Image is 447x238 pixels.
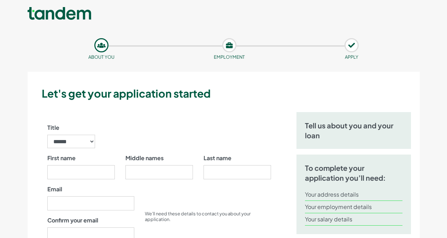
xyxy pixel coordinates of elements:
h5: To complete your application you’ll need: [305,163,403,183]
label: Middle names [125,154,164,162]
small: APPLY [345,54,358,60]
li: Your salary details [305,213,403,226]
h5: Tell us about you and your loan [305,121,403,140]
small: We’ll need these details to contact you about your application. [145,211,251,222]
label: Confirm your email [47,216,98,225]
label: First name [47,154,76,162]
label: Last name [204,154,231,162]
label: Email [47,185,62,193]
li: Your employment details [305,201,403,213]
li: Your address details [305,188,403,201]
small: About you [88,54,114,60]
small: Employment [214,54,245,60]
label: Title [47,123,59,132]
h3: Let's get your application started [42,86,417,101]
